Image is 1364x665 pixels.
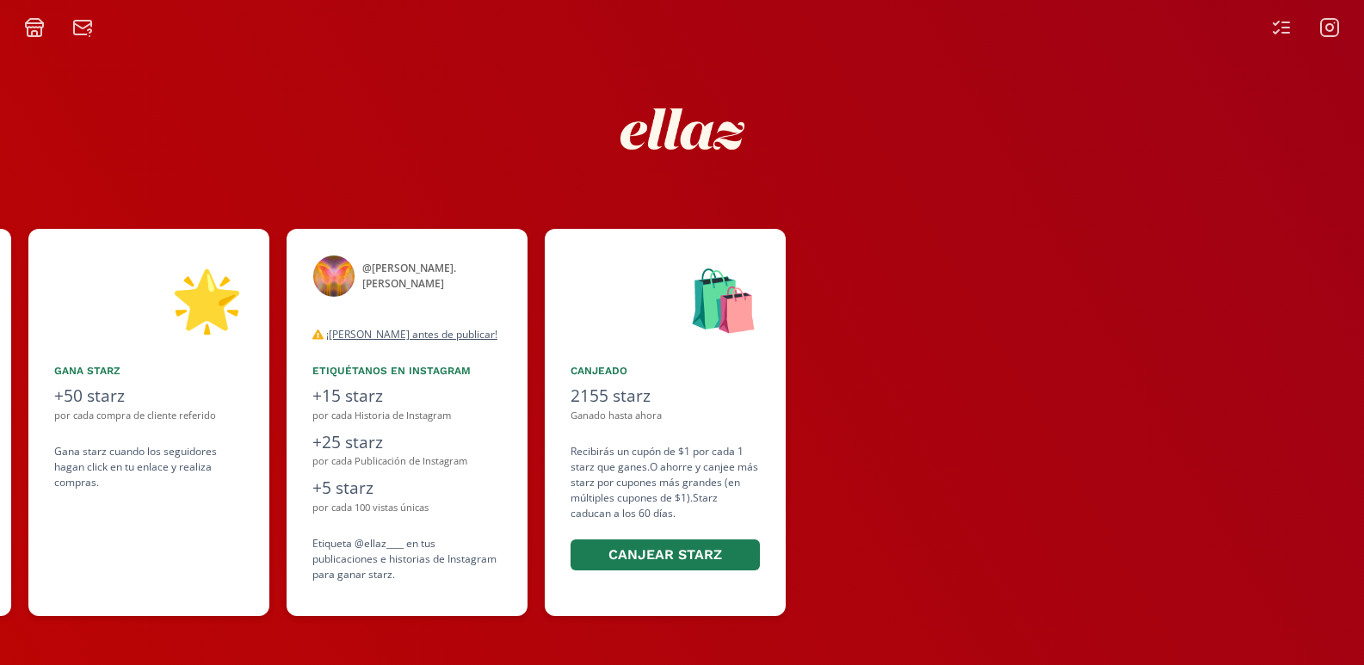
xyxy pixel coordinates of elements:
div: por cada 100 vistas únicas [312,501,502,515]
div: Gana starz [54,363,244,379]
div: Recibirás un cupón de $1 por cada 1 starz que ganes. O ahorre y canjee más starz por cupones más ... [571,444,760,574]
div: Canjeado [571,363,760,379]
u: ¡[PERSON_NAME] antes de publicar! [326,327,497,342]
div: Etiqueta @ellaz____ en tus publicaciones e historias de Instagram para ganar starz. [312,536,502,582]
button: Canjear starz [571,539,760,571]
img: nKmKAABZpYV7 [605,52,760,206]
div: 🌟 [54,255,244,342]
div: Gana starz cuando los seguidores hagan click en tu enlace y realiza compras . [54,444,244,490]
div: +50 starz [54,384,244,409]
div: por cada Historia de Instagram [312,409,502,423]
div: Etiquétanos en Instagram [312,363,502,379]
div: +5 starz [312,476,502,501]
div: 🛍️ [571,255,760,342]
div: por cada compra de cliente referido [54,409,244,423]
div: Ganado hasta ahora [571,409,760,423]
div: 2155 starz [571,384,760,409]
div: por cada Publicación de Instagram [312,454,502,469]
div: +25 starz [312,430,502,455]
div: +15 starz [312,384,502,409]
img: 355290117_6441669875925291_6931941137007987740_n.jpg [312,255,355,298]
div: @ [PERSON_NAME].[PERSON_NAME] [362,261,502,292]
